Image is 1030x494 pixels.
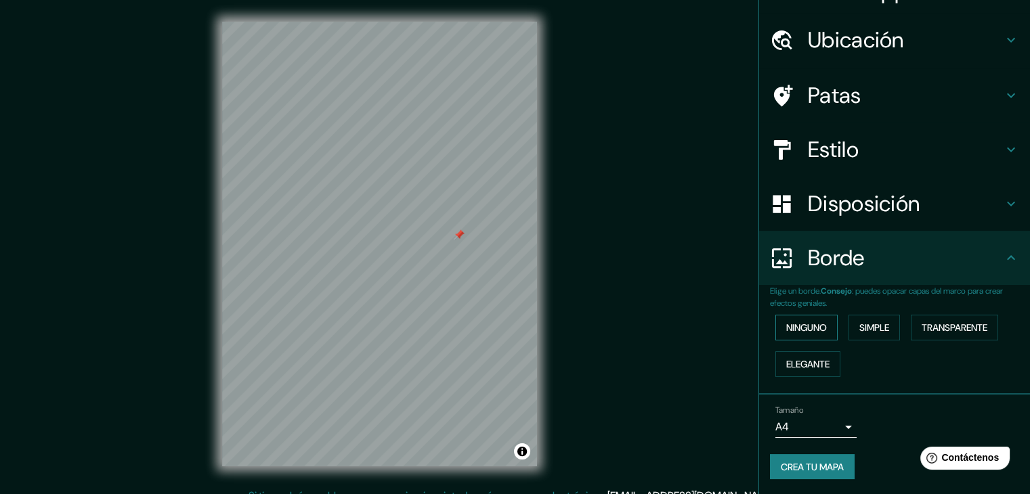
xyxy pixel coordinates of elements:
div: Patas [759,68,1030,122]
button: Simple [849,315,900,340]
div: Ubicación [759,13,1030,67]
font: Borde [808,244,865,272]
button: Transparente [911,315,998,340]
button: Activar o desactivar atribución [514,443,530,459]
font: Consejo [821,286,852,296]
font: : puedes opacar capas del marco para crear efectos geniales. [770,286,1003,309]
font: Tamaño [775,405,803,416]
font: Disposición [808,189,920,218]
canvas: Mapa [222,22,537,466]
button: Ninguno [775,315,838,340]
font: A4 [775,420,789,434]
div: Borde [759,231,1030,285]
font: Elegante [786,358,830,370]
iframe: Lanzador de widgets de ayuda [909,441,1015,479]
font: Ninguno [786,321,827,334]
font: Elige un borde. [770,286,821,296]
font: Estilo [808,135,859,164]
button: Elegante [775,351,840,377]
div: Disposición [759,177,1030,231]
div: A4 [775,416,857,438]
font: Simple [859,321,889,334]
font: Patas [808,81,861,110]
font: Ubicación [808,26,904,54]
font: Transparente [922,321,987,334]
font: Crea tu mapa [781,461,844,473]
div: Estilo [759,122,1030,177]
button: Crea tu mapa [770,454,855,480]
